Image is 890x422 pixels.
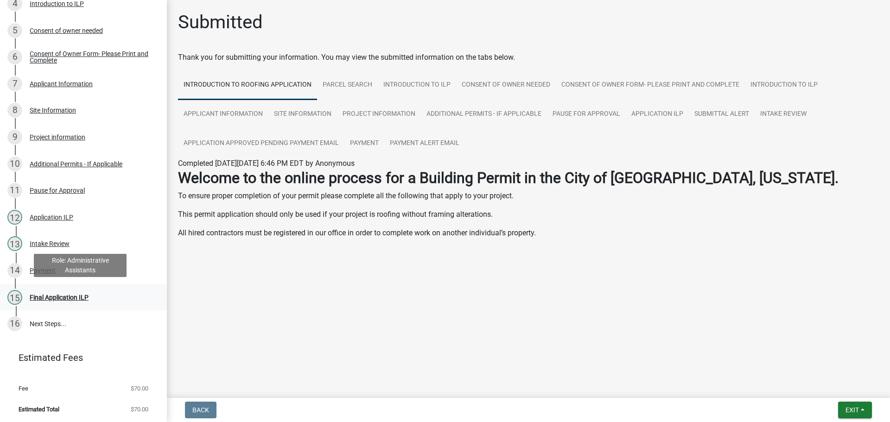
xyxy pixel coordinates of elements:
[131,406,148,412] span: $70.00
[7,210,22,225] div: 12
[30,27,103,34] div: Consent of owner needed
[344,129,384,158] a: Payment
[7,157,22,171] div: 10
[7,236,22,251] div: 13
[7,348,152,367] a: Estimated Fees
[7,103,22,118] div: 8
[317,70,378,100] a: Parcel search
[7,263,22,278] div: 14
[30,107,76,113] div: Site Information
[30,267,56,274] div: Payment
[131,385,148,391] span: $70.00
[178,52,879,63] div: Thank you for submitting your information. You may view the submitted information on the tabs below.
[30,134,85,140] div: Project information
[7,76,22,91] div: 7
[178,129,344,158] a: Application Approved Pending Payment Email
[178,11,263,33] h1: Submitted
[626,100,689,129] a: Application ILP
[30,187,85,194] div: Pause for Approval
[7,130,22,145] div: 9
[19,385,28,391] span: Fee
[178,159,355,168] span: Completed [DATE][DATE] 6:46 PM EDT by Anonymous
[178,70,317,100] a: Introduction to Roofing Application
[7,50,22,64] div: 6
[178,227,879,239] p: All hired contractors must be registered in our office in order to complete work on another indiv...
[421,100,547,129] a: Additional Permits - If Applicable
[30,50,152,63] div: Consent of Owner Form- Please Print and Complete
[755,100,812,129] a: Intake Review
[268,100,337,129] a: Site Information
[178,190,879,202] p: To ensure proper completion of your permit please complete all the following that apply to your p...
[19,406,59,412] span: Estimated Total
[838,402,872,418] button: Exit
[192,406,209,414] span: Back
[547,100,626,129] a: Pause for Approval
[556,70,745,100] a: Consent of Owner Form- Please Print and Complete
[337,100,421,129] a: Project information
[456,70,556,100] a: Consent of owner needed
[30,81,93,87] div: Applicant Information
[30,161,122,167] div: Additional Permits - If Applicable
[185,402,216,418] button: Back
[745,70,823,100] a: Introduction to ILP
[30,294,89,301] div: Final Application ILP
[689,100,755,129] a: Submittal Alert
[30,214,73,220] div: Application ILP
[7,316,22,331] div: 16
[30,240,70,247] div: Intake Review
[384,129,465,158] a: Payment Alert Email
[7,23,22,38] div: 5
[845,406,859,414] span: Exit
[178,100,268,129] a: Applicant Information
[30,0,84,7] div: Introduction to ILP
[7,290,22,305] div: 15
[178,169,839,187] strong: Welcome to the online process for a Building Permit in the City of [GEOGRAPHIC_DATA], [US_STATE].
[34,254,127,277] div: Role: Administrative Assistants
[7,183,22,198] div: 11
[378,70,456,100] a: Introduction to ILP
[178,209,879,220] p: This permit application should only be used if your project is roofing without framing alterations.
